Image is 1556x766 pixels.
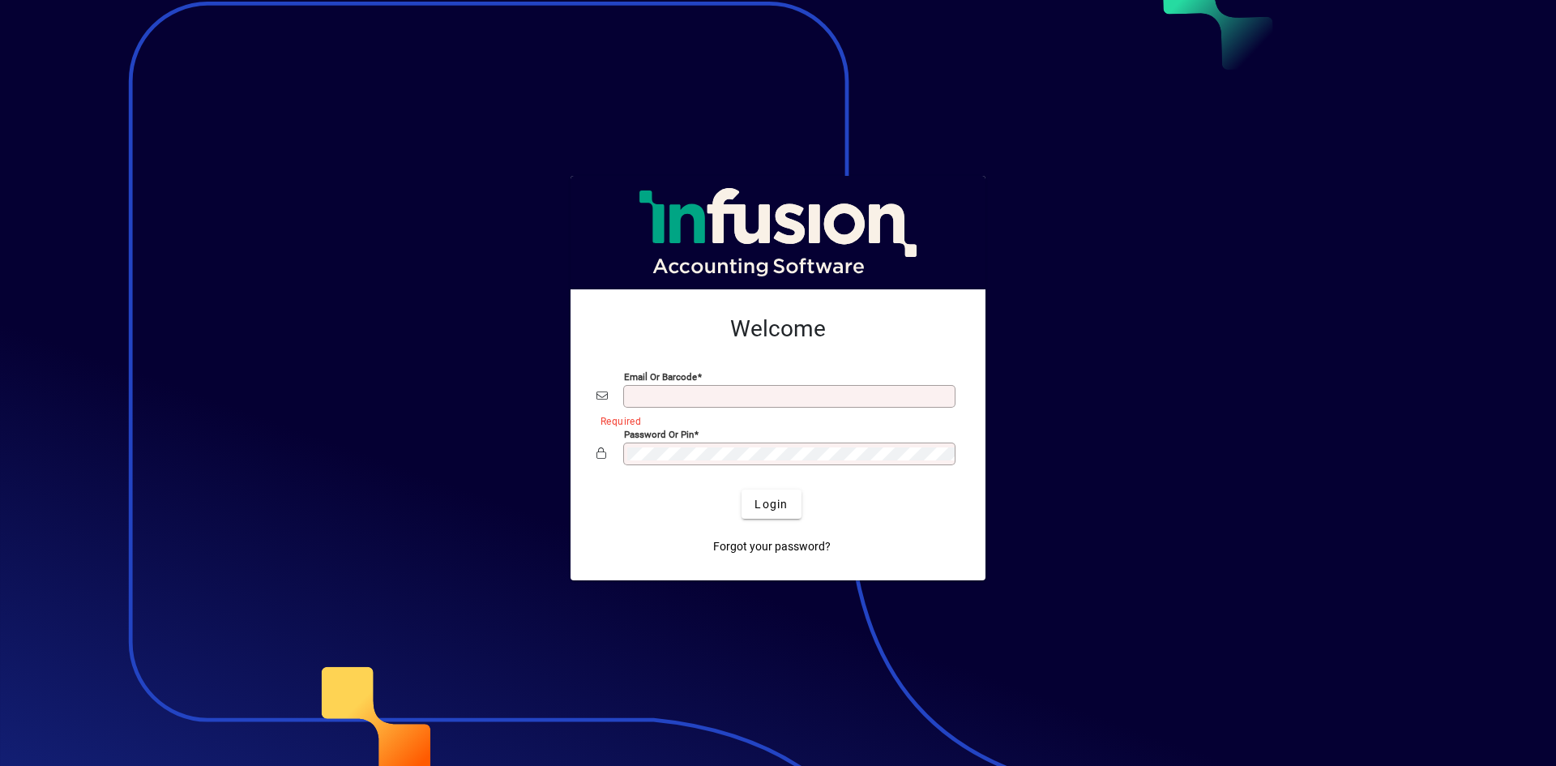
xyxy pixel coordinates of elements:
[713,538,831,555] span: Forgot your password?
[754,496,788,513] span: Login
[601,412,947,429] mat-error: Required
[624,371,697,383] mat-label: Email or Barcode
[707,532,837,561] a: Forgot your password?
[596,315,960,343] h2: Welcome
[742,490,801,519] button: Login
[624,429,694,440] mat-label: Password or Pin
